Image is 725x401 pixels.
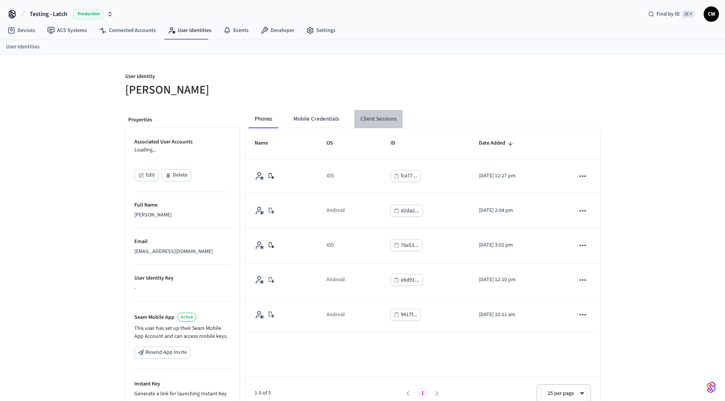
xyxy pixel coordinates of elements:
[73,9,104,19] span: Production
[327,137,343,149] span: OS
[41,24,93,37] a: ACS Systems
[255,137,278,149] span: Name
[401,241,419,250] div: 78e53...
[707,381,716,393] img: SeamLogoGradient.69752ec5.svg
[390,205,423,216] button: d2da2...
[479,137,515,149] span: Date Added
[134,211,230,219] div: [PERSON_NAME]
[401,171,417,181] div: fca77...
[479,311,557,319] p: [DATE] 10:11 am
[682,10,695,18] span: ⌘ K
[390,274,423,286] button: ebd91...
[479,172,557,180] p: [DATE] 12:27 pm
[479,241,557,249] p: [DATE] 3:01 pm
[125,82,358,98] h5: [PERSON_NAME]
[134,390,230,398] p: Generate a link for launching Instant Key
[327,311,345,319] div: Android
[479,276,557,284] p: [DATE] 12:10 pm
[181,314,193,320] span: Active
[128,116,236,124] p: Properties
[401,310,417,320] div: 9417f...
[401,387,445,399] nav: pagination navigation
[217,24,255,37] a: Events
[134,238,230,246] p: Email
[249,110,278,128] button: Phones
[134,169,159,181] button: Edit
[390,170,421,182] button: fca77...
[255,24,300,37] a: Developer
[300,24,341,37] a: Settings
[327,276,345,284] div: Android
[390,309,421,321] button: 9417f...
[162,169,191,181] button: Delete
[134,248,230,256] div: [EMAIL_ADDRESS][DOMAIN_NAME]
[134,347,190,358] button: Resend App Invite
[134,380,230,388] p: Instant Key
[134,325,230,341] p: This user has set up their Seam Mobile App Account and can access mobile keys.
[656,10,680,18] span: Find by ID
[327,241,334,249] div: iOS
[134,201,230,209] p: Full Name
[134,274,230,282] p: User Identity Key
[162,24,217,37] a: User Identities
[417,387,429,399] button: page 1
[2,24,41,37] a: Devices
[6,43,40,51] a: User Identities
[327,172,334,180] div: iOS
[401,206,419,216] div: d2da2...
[401,275,419,285] div: ebd91...
[134,138,230,146] p: Associated User Accounts
[704,7,718,21] span: CW
[704,6,719,22] button: CW
[93,24,162,37] a: Connected Accounts
[134,284,230,292] div: -
[642,7,701,21] div: Find by ID⌘ K
[327,207,345,215] div: Android
[30,10,67,19] span: Testing - Latch
[390,239,422,251] button: 78e53...
[245,128,600,332] table: sticky table
[134,313,174,321] p: Seam Mobile App
[287,110,345,128] button: Mobile Credentials
[134,146,230,154] p: Loading...
[479,207,557,215] p: [DATE] 2:04 pm
[390,137,405,149] span: ID
[354,110,403,128] button: Client Sessions
[125,73,358,82] p: User Identity
[255,389,401,397] span: 1-5 of 5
